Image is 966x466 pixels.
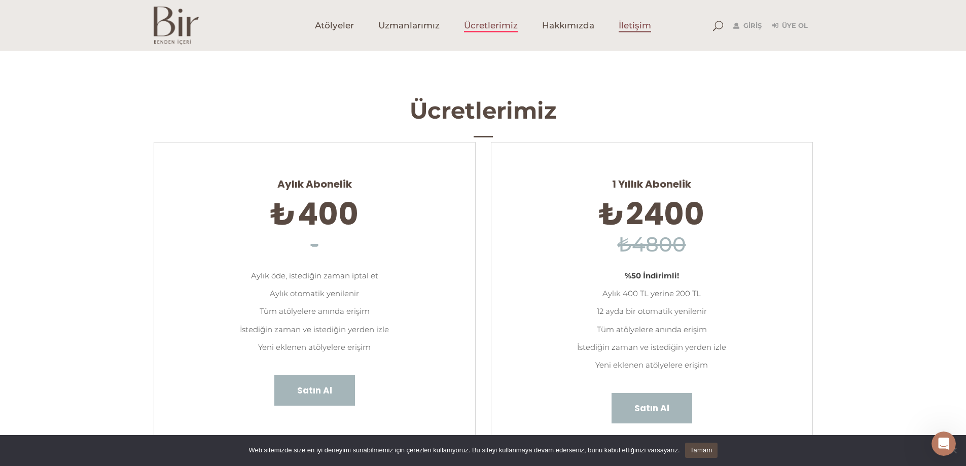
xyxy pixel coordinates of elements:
li: 12 ayda bir otomatik yenilenir [507,302,797,320]
li: İstediğin zaman ve istediğin yerden izle [169,320,460,338]
li: Aylık öde, istediğin zaman iptal et [169,267,460,284]
span: Web sitemizde size en iyi deneyimi sunabilmemiz için çerezleri kullanıyoruz. Bu siteyi kullanmaya... [248,445,679,455]
li: İstediğin zaman ve istediğin yerden izle [507,338,797,356]
a: Satın Al [274,375,355,406]
span: İletişim [619,20,651,31]
li: Tüm atölyelere anında erişim [507,320,797,338]
li: Yeni eklenen atölyelere erişim [507,356,797,374]
a: Tamam [685,443,718,458]
li: Yeni eklenen atölyelere erişim [169,338,460,356]
span: 400 [298,193,359,235]
li: Aylık 400 TL yerine 200 TL [507,284,797,302]
span: Satın Al [297,384,332,397]
span: Hakkımızda [542,20,594,31]
span: Uzmanlarımız [378,20,440,31]
span: Aylık Abonelik [169,169,460,191]
iframe: Intercom live chat [932,432,956,456]
a: Satın Al [612,393,692,423]
li: Tüm atölyelere anında erişim [169,302,460,320]
span: Satın Al [634,402,669,415]
strong: %50 İndirimli! [625,271,679,280]
h6: - [169,230,460,260]
a: Giriş [733,20,762,32]
li: Aylık otomatik yenilenir [169,284,460,302]
span: Atölyeler [315,20,354,31]
span: ₺ [599,193,624,235]
span: 2400 [626,193,704,235]
span: 1 Yıllık Abonelik [507,169,797,191]
span: Ücretlerimiz [464,20,518,31]
span: ₺ [270,193,296,235]
a: Üye Ol [772,20,808,32]
h6: ₺4800 [507,230,797,260]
